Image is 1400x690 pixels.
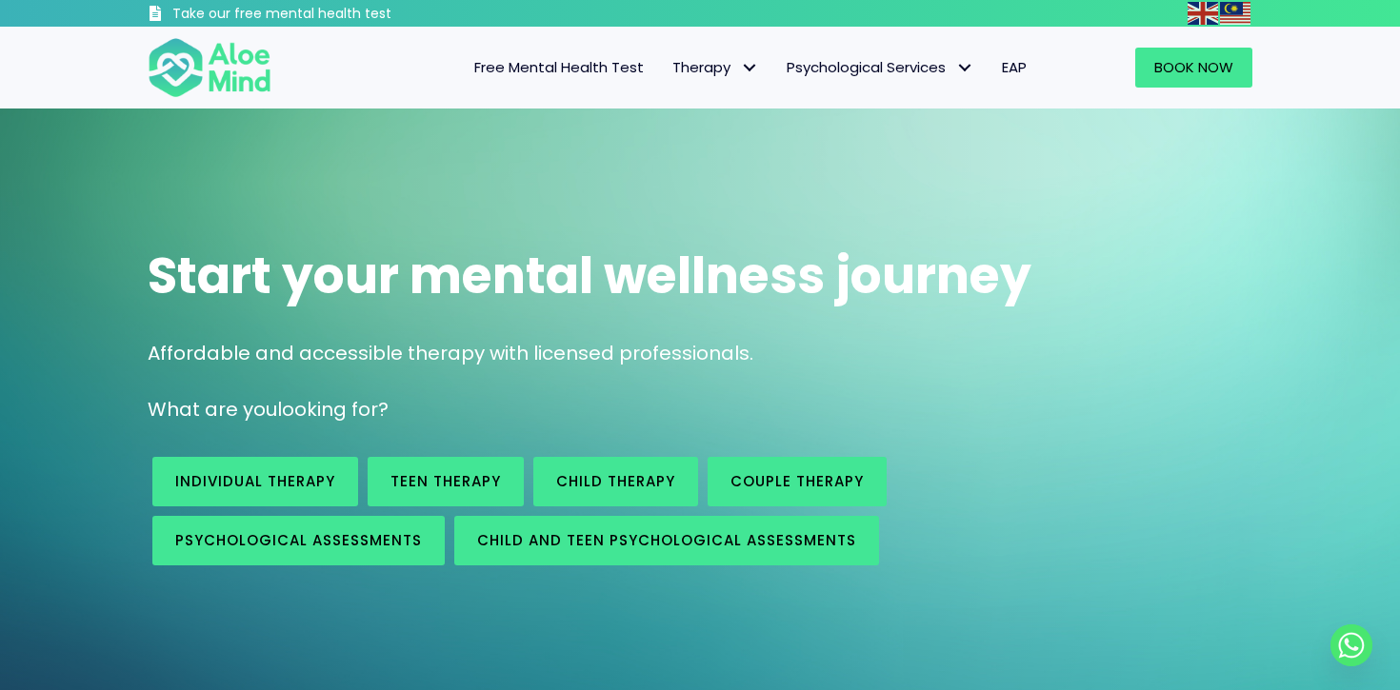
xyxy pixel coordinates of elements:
span: Teen Therapy [390,471,501,491]
span: What are you [148,396,277,423]
span: looking for? [277,396,389,423]
p: Affordable and accessible therapy with licensed professionals. [148,340,1252,367]
span: Individual therapy [175,471,335,491]
a: Book Now [1135,48,1252,88]
a: Teen Therapy [368,457,524,506]
a: TherapyTherapy: submenu [658,48,772,88]
img: en [1188,2,1218,25]
a: Couple therapy [708,457,887,506]
a: Take our free mental health test [148,5,493,27]
a: EAP [988,48,1041,88]
a: Psychological ServicesPsychological Services: submenu [772,48,988,88]
span: Psychological Services: submenu [950,54,978,82]
span: Psychological Services [787,57,973,77]
span: Free Mental Health Test [474,57,644,77]
span: Couple therapy [730,471,864,491]
a: Whatsapp [1330,624,1372,666]
span: Start your mental wellness journey [148,241,1031,310]
a: Psychological assessments [152,516,445,565]
img: ms [1220,2,1250,25]
a: Child and Teen Psychological assessments [454,516,879,565]
nav: Menu [296,48,1041,88]
span: Book Now [1154,57,1233,77]
a: Child Therapy [533,457,698,506]
span: Child Therapy [556,471,675,491]
a: Malay [1220,2,1252,24]
a: English [1188,2,1220,24]
h3: Take our free mental health test [172,5,493,24]
span: Child and Teen Psychological assessments [477,530,856,550]
span: Therapy [672,57,758,77]
a: Free Mental Health Test [460,48,658,88]
a: Individual therapy [152,457,358,506]
span: Therapy: submenu [735,54,763,82]
span: EAP [1002,57,1027,77]
img: Aloe mind Logo [148,36,271,99]
span: Psychological assessments [175,530,422,550]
